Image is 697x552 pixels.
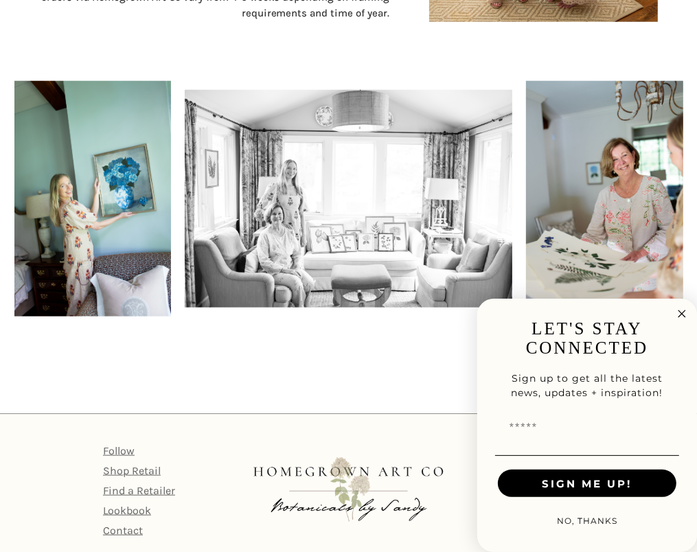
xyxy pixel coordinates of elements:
a: Follow [103,444,135,457]
input: Email [498,414,676,441]
span: LET'S STAY CONNECTED [526,319,648,357]
a: Contact [103,524,143,537]
a: Shop Retail [103,464,161,477]
button: NO, THANKS [550,507,624,535]
a: Find a Retailer [103,484,175,497]
a: Lookbook [103,504,151,517]
img: undelrine [495,455,679,456]
button: Close dialog [674,306,690,322]
button: SIGN ME UP! [498,470,676,497]
span: Sign up to get all the latest news, updates + inspiration! [512,372,663,399]
div: FLYOUT Form [477,299,697,552]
